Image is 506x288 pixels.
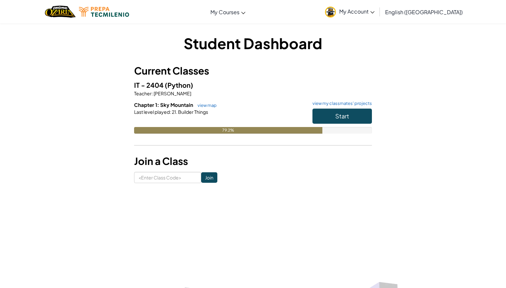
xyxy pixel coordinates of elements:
[177,109,208,115] span: Builder Things
[309,101,372,106] a: view my classmates' projects
[134,33,372,53] h1: Student Dashboard
[165,81,193,89] span: (Python)
[134,109,170,115] span: Last level played
[79,7,129,17] img: Tecmilenio logo
[210,9,239,16] span: My Courses
[153,90,191,96] span: [PERSON_NAME]
[134,81,165,89] span: IT - 2404
[170,109,171,115] span: :
[134,127,322,134] div: 79.2%
[382,3,466,21] a: English ([GEOGRAPHIC_DATA])
[322,1,378,22] a: My Account
[134,63,372,78] h3: Current Classes
[134,90,152,96] span: Teacher
[171,109,177,115] span: 21.
[339,8,375,15] span: My Account
[134,102,194,108] span: Chapter 1: Sky Mountain
[45,5,76,18] a: Ozaria by CodeCombat logo
[194,103,217,108] a: view map
[335,112,349,120] span: Start
[45,5,76,18] img: Home
[134,172,201,183] input: <Enter Class Code>
[325,7,336,17] img: avatar
[201,172,217,183] input: Join
[385,9,463,16] span: English ([GEOGRAPHIC_DATA])
[207,3,249,21] a: My Courses
[134,154,372,169] h3: Join a Class
[152,90,153,96] span: :
[312,109,372,124] button: Start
